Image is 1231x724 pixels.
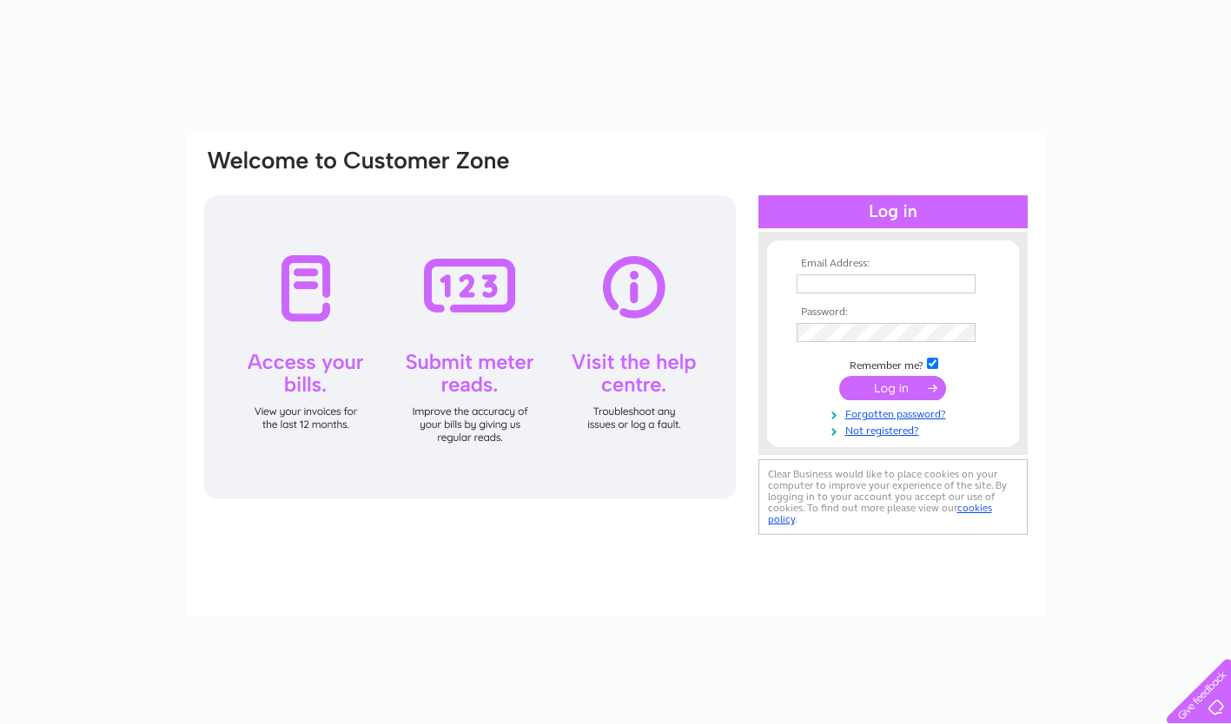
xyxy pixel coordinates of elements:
[758,459,1028,535] div: Clear Business would like to place cookies on your computer to improve your experience of the sit...
[792,306,994,319] th: Password:
[768,502,992,525] a: cookies policy
[792,258,994,270] th: Email Address:
[792,355,994,372] td: Remember me?
[797,421,994,438] a: Not registered?
[797,405,994,421] a: Forgotten password?
[839,376,946,400] input: Submit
